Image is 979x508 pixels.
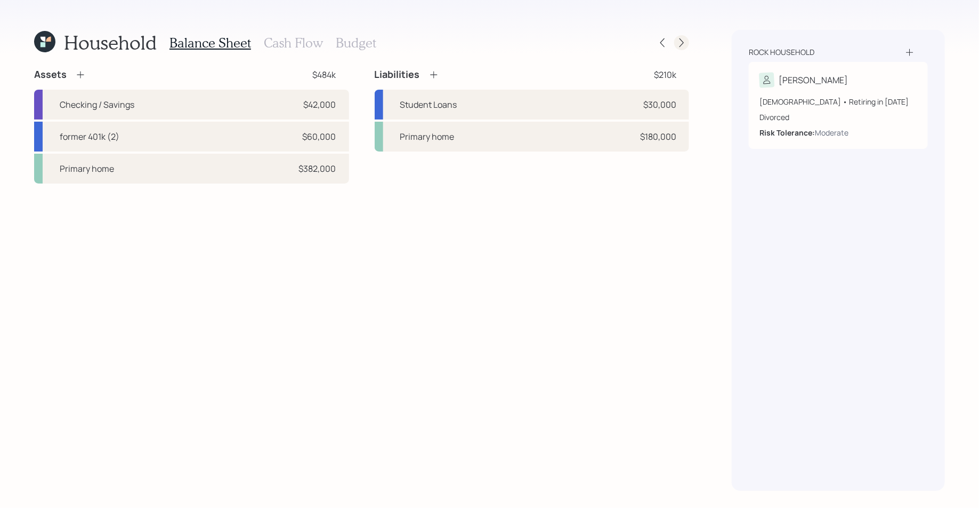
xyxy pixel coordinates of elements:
div: [DEMOGRAPHIC_DATA] • Retiring in [DATE] [759,96,917,107]
div: $210k [654,68,676,81]
div: $382,000 [299,162,336,175]
div: $30,000 [643,98,676,111]
div: $60,000 [303,130,336,143]
h3: Budget [336,35,376,51]
div: Primary home [60,162,114,175]
div: Primary home [400,130,455,143]
div: $180,000 [640,130,676,143]
div: [PERSON_NAME] [779,74,848,86]
div: Checking / Savings [60,98,134,111]
h4: Assets [34,69,67,81]
div: Moderate [815,127,848,138]
div: Divorced [759,112,917,123]
div: Rock household [749,47,814,58]
div: former 401k (2) [60,130,119,143]
h3: Balance Sheet [169,35,251,51]
div: $42,000 [304,98,336,111]
h3: Cash Flow [264,35,323,51]
div: Student Loans [400,98,457,111]
b: Risk Tolerance: [759,128,815,138]
h1: Household [64,31,157,54]
h4: Liabilities [375,69,420,81]
div: $484k [313,68,336,81]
